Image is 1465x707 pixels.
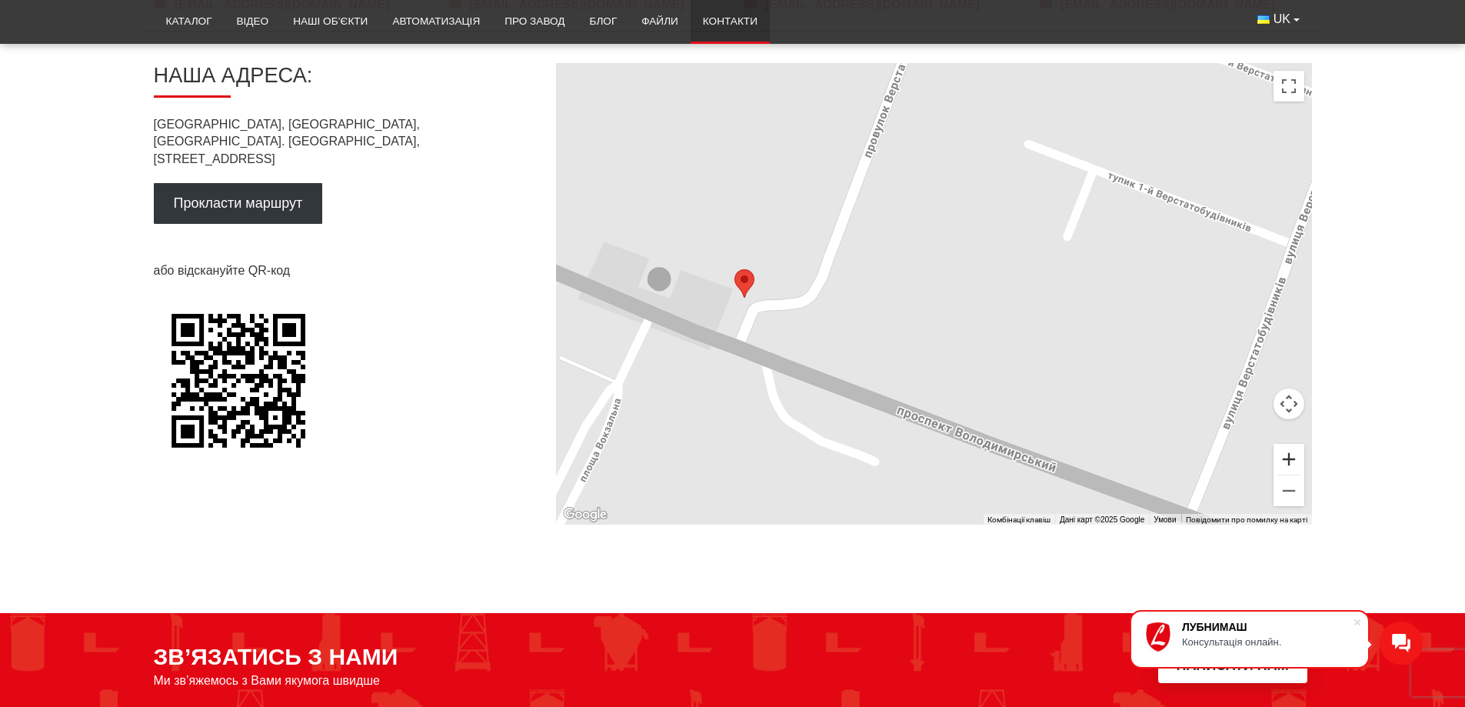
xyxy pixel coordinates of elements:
img: Українська [1257,15,1270,24]
a: Файли [629,5,691,38]
a: Блог [577,5,629,38]
a: Каталог [154,5,225,38]
button: UK [1245,5,1311,34]
h2: Наша адреса: [154,63,531,98]
button: Збільшити [1274,444,1304,475]
button: Налаштування камери на Картах [1274,389,1304,419]
span: Ми зв’яжемось з Вами якумога швидше [154,674,381,688]
span: Дані карт ©2025 Google [1060,515,1144,524]
span: ЗВ’ЯЗАТИСЬ З НАМИ [154,644,398,670]
a: Про завод [492,5,577,38]
div: ЛУБНИМАШ [1182,621,1353,633]
a: Умови [1154,515,1176,524]
a: Наші об’єкти [281,5,380,38]
p: [GEOGRAPHIC_DATA], [GEOGRAPHIC_DATA], [GEOGRAPHIC_DATA]. [GEOGRAPHIC_DATA], [STREET_ADDRESS] [154,116,531,168]
a: Повідомити про помилку на карті [1186,515,1307,524]
img: Google [560,505,611,525]
button: Комбінації клавіш [987,515,1050,525]
button: Перемкнути повноекранний режим [1274,71,1304,102]
span: UK [1274,11,1290,28]
a: Прокласти маршрут [154,183,323,224]
a: Відкрити цю область на Картах Google (відкриється нове вікно) [560,505,611,525]
p: або відскануйте QR-код [154,262,531,279]
div: Консультація онлайн. [1182,636,1353,648]
a: Контакти [691,5,770,38]
a: Відео [225,5,281,38]
button: Зменшити [1274,475,1304,506]
a: Автоматизація [380,5,492,38]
